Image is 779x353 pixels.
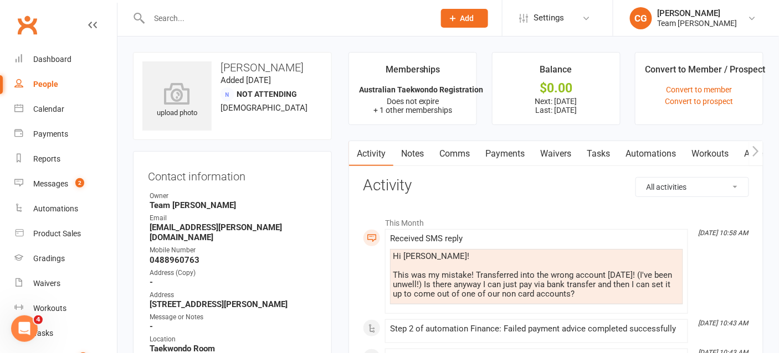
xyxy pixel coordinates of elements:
[390,234,683,243] div: Received SMS reply
[33,154,60,163] div: Reports
[540,63,572,82] div: Balance
[387,97,439,106] span: Does not expire
[150,321,317,331] strong: -
[432,141,478,167] a: Comms
[386,63,440,82] div: Memberships
[14,296,117,321] a: Workouts
[146,11,427,26] input: Search...
[14,321,117,346] a: Tasks
[349,141,393,167] a: Activity
[14,122,117,147] a: Payments
[14,172,117,196] a: Messages 2
[33,279,60,288] div: Waivers
[390,324,683,334] div: Step 2 of automation Finance: Failed payment advice completed successfully
[14,72,117,97] a: People
[150,268,317,278] div: Address (Copy)
[363,211,749,229] li: This Month
[142,82,212,119] div: upload photo
[579,141,618,167] a: Tasks
[150,245,317,256] div: Mobile Number
[142,61,322,74] h3: [PERSON_NAME]
[363,177,749,194] h3: Activity
[658,18,737,28] div: Team [PERSON_NAME]
[33,204,78,213] div: Automations
[33,179,68,188] div: Messages
[618,141,684,167] a: Automations
[699,229,749,237] i: [DATE] 10:58 AM
[33,80,58,89] div: People
[75,178,84,188] span: 2
[150,191,317,201] div: Owner
[699,319,749,327] i: [DATE] 10:43 AM
[441,9,488,28] button: Add
[33,105,64,113] div: Calendar
[630,7,652,29] div: CG
[14,147,117,172] a: Reports
[237,90,297,98] span: Not Attending
[221,75,271,85] time: Added [DATE]
[221,103,307,113] span: [DEMOGRAPHIC_DATA]
[150,290,317,300] div: Address
[645,63,766,82] div: Convert to Member / Prospect
[150,255,317,265] strong: 0488960763
[359,85,483,94] strong: Australian Taekwondo Registration
[150,277,317,287] strong: -
[14,221,117,246] a: Product Sales
[666,85,732,94] a: Convert to member
[11,315,38,342] iframe: Intercom live chat
[33,254,65,263] div: Gradings
[14,97,117,122] a: Calendar
[150,312,317,323] div: Message or Notes
[658,8,737,18] div: [PERSON_NAME]
[534,6,564,30] span: Settings
[460,14,474,23] span: Add
[393,141,432,167] a: Notes
[33,329,53,338] div: Tasks
[13,11,41,39] a: Clubworx
[33,55,71,64] div: Dashboard
[684,141,736,167] a: Workouts
[150,200,317,210] strong: Team [PERSON_NAME]
[34,315,43,324] span: 4
[33,129,68,138] div: Payments
[373,106,452,115] span: + 1 other memberships
[150,299,317,309] strong: [STREET_ADDRESS][PERSON_NAME]
[532,141,579,167] a: Waivers
[150,213,317,224] div: Email
[14,196,117,221] a: Automations
[150,334,317,345] div: Location
[14,271,117,296] a: Waivers
[150,222,317,242] strong: [EMAIL_ADDRESS][PERSON_NAME][DOMAIN_NAME]
[14,246,117,271] a: Gradings
[503,82,610,94] div: $0.00
[478,141,532,167] a: Payments
[14,47,117,72] a: Dashboard
[148,166,317,183] h3: Contact information
[33,304,66,313] div: Workouts
[33,229,81,238] div: Product Sales
[393,252,680,299] div: Hi [PERSON_NAME]! This was my mistake! Transferred into the wrong account [DATE]! (I've been unwe...
[503,97,610,115] p: Next: [DATE] Last: [DATE]
[665,97,733,106] a: Convert to prospect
